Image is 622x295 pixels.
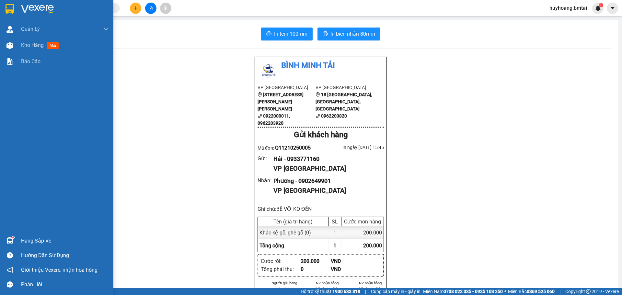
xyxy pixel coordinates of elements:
span: printer [323,31,328,37]
span: environment [258,92,262,97]
button: caret-down [607,3,618,14]
button: plus [130,3,141,14]
div: Mã đơn: [258,144,321,152]
span: Quản Lý [21,25,40,33]
div: VP [GEOGRAPHIC_DATA] [273,186,379,196]
img: solution-icon [6,58,13,65]
span: phone [258,114,262,118]
div: Phương - 0902649901 [273,176,379,186]
span: Báo cáo [21,57,40,65]
div: Hàng sắp về [21,236,109,246]
li: NV nhận hàng [314,280,341,286]
span: 200.000 [363,243,382,249]
div: SL [330,219,340,225]
span: question-circle [7,252,13,258]
span: ⚪️ [504,290,506,293]
span: Miền Bắc [508,288,555,295]
sup: 1 [12,236,14,238]
div: VND [331,265,361,273]
span: printer [266,31,271,37]
div: VND [331,257,361,265]
button: file-add [145,3,156,14]
b: 18 [GEOGRAPHIC_DATA], [GEOGRAPHIC_DATA], [GEOGRAPHIC_DATA] [316,92,372,111]
span: mới [47,42,59,49]
span: environment [316,92,320,97]
li: Bình Minh Tải [258,60,384,72]
sup: 1 [599,3,603,7]
span: Kho hàng [21,42,44,48]
li: VP [GEOGRAPHIC_DATA] [316,84,374,91]
span: 1 [600,3,602,7]
img: warehouse-icon [6,26,13,33]
span: Q11210250005 [275,145,311,151]
img: logo-vxr [6,4,14,14]
div: Hướng dẫn sử dụng [21,251,109,260]
strong: 1900 633 818 [332,289,360,294]
span: plus [133,6,138,10]
div: 200.000 [341,226,384,239]
b: [STREET_ADDRESS][PERSON_NAME][PERSON_NAME] [258,92,304,111]
div: VP [GEOGRAPHIC_DATA] [273,164,379,174]
span: In tem 100mm [274,30,307,38]
span: Miền Nam [423,288,503,295]
div: Phản hồi [21,280,109,289]
li: VP [GEOGRAPHIC_DATA] [258,84,316,91]
span: Hỗ trợ kỹ thuật: [301,288,360,295]
div: Gửi khách hàng [258,129,384,141]
span: message [7,281,13,288]
div: 1 [328,226,341,239]
div: Cước rồi : [261,257,301,265]
div: Cước món hàng [343,219,382,225]
b: 0962203820 [321,113,347,119]
li: NV nhận hàng [356,280,384,286]
strong: 0369 525 060 [527,289,555,294]
span: phone [316,114,320,118]
span: In biên nhận 80mm [330,30,375,38]
span: 1 [333,243,336,249]
span: down [103,27,109,32]
button: printerIn biên nhận 80mm [317,28,380,40]
span: Cung cấp máy in - giấy in: [371,288,421,295]
button: printerIn tem 100mm [261,28,313,40]
div: 0 [301,265,331,273]
span: huyhoang.bmtai [544,4,592,12]
div: Hải - 0933771160 [273,154,379,164]
li: Người gửi hàng xác nhận [271,280,298,292]
span: Giới thiệu Vexere, nhận hoa hồng [21,266,98,274]
span: notification [7,267,13,273]
span: | [365,288,366,295]
div: Tên (giá trị hàng) [259,219,327,225]
div: Tổng phải thu : [261,265,301,273]
span: Khác - kệ gỗ, ghế gỗ (0) [259,230,311,236]
b: 0922000011, 0962203920 [258,113,290,126]
span: file-add [148,6,153,10]
span: copyright [586,289,591,294]
div: Ghi chú: BỂ VỠ KO ĐỀN [258,205,384,213]
img: warehouse-icon [6,42,13,49]
div: Nhận : [258,176,273,185]
span: caret-down [610,5,616,11]
span: | [559,288,560,295]
span: Tổng cộng [259,243,284,249]
span: aim [163,6,168,10]
div: Gửi : [258,154,273,163]
img: logo.jpg [258,60,280,82]
img: warehouse-icon [6,237,13,244]
div: 200.000 [301,257,331,265]
strong: 0708 023 035 - 0935 103 250 [443,289,503,294]
button: aim [160,3,171,14]
div: In ngày: [DATE] 15:45 [321,144,384,151]
img: icon-new-feature [595,5,601,11]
